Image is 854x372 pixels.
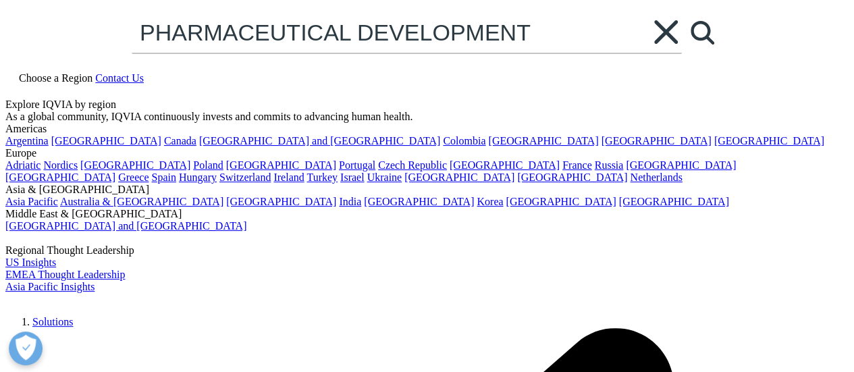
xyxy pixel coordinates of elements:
div: Explore IQVIA by region [5,99,849,111]
a: Greece [118,171,149,183]
a: [GEOGRAPHIC_DATA] [364,196,474,207]
a: Canada [164,135,196,147]
a: EMEA Thought Leadership [5,269,125,280]
div: Asia & [GEOGRAPHIC_DATA] [5,184,849,196]
a: [GEOGRAPHIC_DATA] [506,196,616,207]
a: Solutions [32,316,73,327]
a: Turkey [306,171,338,183]
a: [GEOGRAPHIC_DATA] [5,171,115,183]
a: Asia Pacific Insights [5,281,95,292]
a: [GEOGRAPHIC_DATA] [488,135,598,147]
a: Israel [340,171,365,183]
svg: Search [691,21,714,45]
input: Search [132,12,643,53]
a: Russia [595,159,624,171]
a: [GEOGRAPHIC_DATA] [404,171,514,183]
a: Ukraine [367,171,402,183]
a: Adriatic [5,159,41,171]
a: Czech Republic [378,159,447,171]
a: [GEOGRAPHIC_DATA] [226,196,336,207]
a: Switzerland [219,171,271,183]
a: [GEOGRAPHIC_DATA] [450,159,560,171]
a: [GEOGRAPHIC_DATA] [626,159,736,171]
a: [GEOGRAPHIC_DATA] [80,159,190,171]
a: Spain [151,171,176,183]
a: Contact Us [95,72,144,84]
a: Portugal [339,159,375,171]
a: [GEOGRAPHIC_DATA] [714,135,824,147]
a: [GEOGRAPHIC_DATA] and [GEOGRAPHIC_DATA] [5,220,246,232]
div: Middle East & [GEOGRAPHIC_DATA] [5,208,849,220]
a: Korea [477,196,503,207]
a: Colombia [443,135,485,147]
div: As a global community, IQVIA continuously invests and commits to advancing human health. [5,111,849,123]
a: [GEOGRAPHIC_DATA] [619,196,729,207]
a: Poland [193,159,223,171]
div: Clear [649,12,682,45]
a: Search [682,12,722,53]
a: Argentina [5,135,49,147]
a: Ireland [273,171,304,183]
a: [GEOGRAPHIC_DATA] [602,135,712,147]
a: Hungary [179,171,217,183]
div: Americas [5,123,849,135]
div: Europe [5,147,849,159]
a: [GEOGRAPHIC_DATA] [51,135,161,147]
svg: Clear [654,20,678,44]
a: [GEOGRAPHIC_DATA] [226,159,336,171]
a: Asia Pacific [5,196,58,207]
a: US Insights [5,257,56,268]
div: Regional Thought Leadership [5,244,849,257]
button: Ouvrir le centre de préférences [9,331,43,365]
a: Netherlands [630,171,682,183]
a: India [339,196,361,207]
a: [GEOGRAPHIC_DATA] and [GEOGRAPHIC_DATA] [199,135,440,147]
a: [GEOGRAPHIC_DATA] [517,171,627,183]
span: Choose a Region [19,72,92,84]
a: Australia & [GEOGRAPHIC_DATA] [60,196,223,207]
a: France [562,159,592,171]
a: Nordics [43,159,78,171]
